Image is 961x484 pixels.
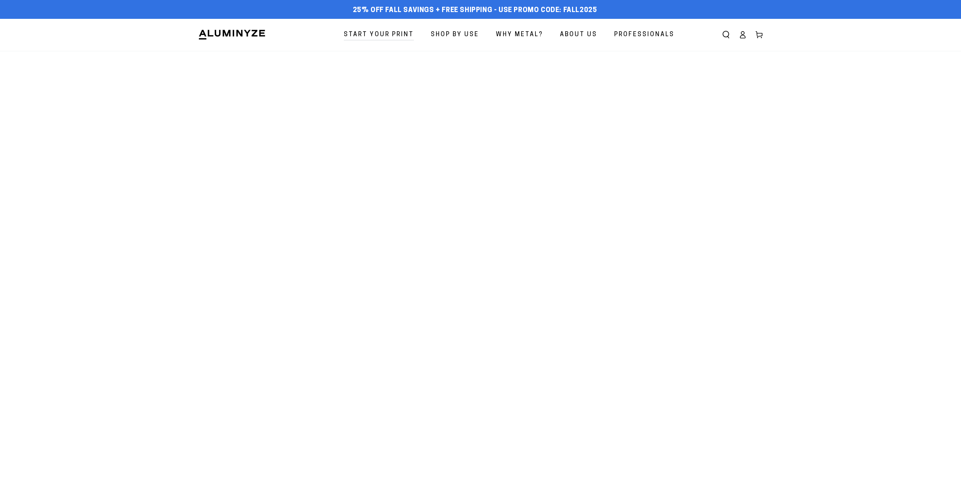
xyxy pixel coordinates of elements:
[496,29,543,40] span: Why Metal?
[560,29,597,40] span: About Us
[353,6,597,15] span: 25% off FALL Savings + Free Shipping - Use Promo Code: FALL2025
[431,29,479,40] span: Shop By Use
[425,25,485,45] a: Shop By Use
[344,29,414,40] span: Start Your Print
[614,29,674,40] span: Professionals
[338,25,419,45] a: Start Your Print
[718,26,734,43] summary: Search our site
[490,25,549,45] a: Why Metal?
[609,25,680,45] a: Professionals
[198,29,266,40] img: Aluminyze
[554,25,603,45] a: About Us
